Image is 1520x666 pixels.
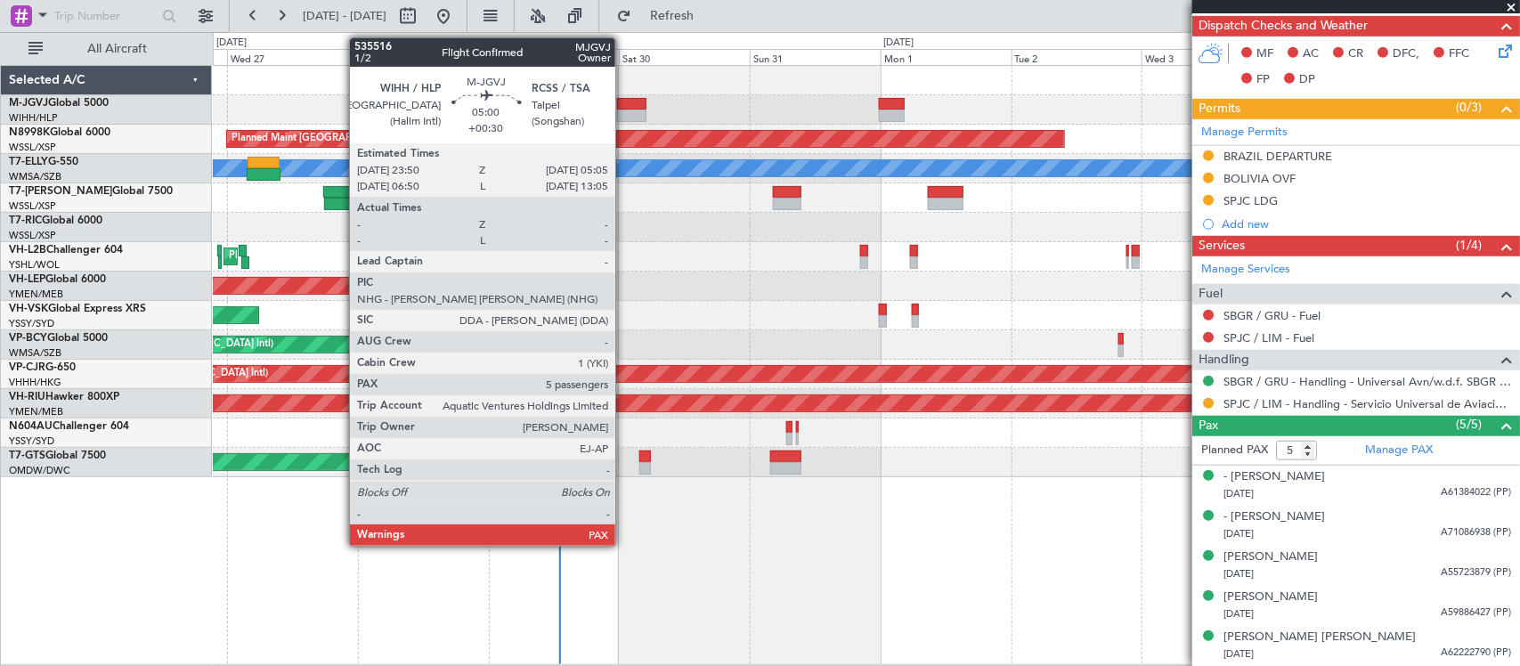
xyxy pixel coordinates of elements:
[1199,284,1223,305] span: Fuel
[1299,71,1315,89] span: DP
[1199,350,1249,370] span: Handling
[1222,216,1511,231] div: Add new
[1256,71,1270,89] span: FP
[9,464,70,477] a: OMDW/DWC
[9,392,119,402] a: VH-RIUHawker 800XP
[9,98,48,109] span: M-JGVJ
[9,362,76,373] a: VP-CJRG-650
[9,362,45,373] span: VP-CJR
[9,186,112,197] span: T7-[PERSON_NAME]
[1142,49,1272,65] div: Wed 3
[1201,124,1288,142] a: Manage Permits
[9,127,110,138] a: N8998KGlobal 6000
[9,274,106,285] a: VH-LEPGlobal 6000
[619,49,750,65] div: Sat 30
[9,199,56,213] a: WSSL/XSP
[1223,607,1254,621] span: [DATE]
[1365,442,1433,459] a: Manage PAX
[20,35,193,63] button: All Aircraft
[358,49,489,65] div: Thu 28
[232,126,441,152] div: Planned Maint [GEOGRAPHIC_DATA] (Seletar)
[9,288,63,301] a: YMEN/MEB
[883,36,914,51] div: [DATE]
[9,435,54,448] a: YSSY/SYD
[1223,468,1325,486] div: - [PERSON_NAME]
[9,170,61,183] a: WMSA/SZB
[1441,565,1511,581] span: A55723879 (PP)
[881,49,1012,65] div: Mon 1
[489,49,620,65] div: Fri 29
[635,10,710,22] span: Refresh
[229,243,435,270] div: Planned Maint Sydney ([PERSON_NAME] Intl)
[9,127,50,138] span: N8998K
[9,376,61,389] a: VHHH/HKG
[9,304,48,314] span: VH-VSK
[9,405,63,418] a: YMEN/MEB
[9,157,78,167] a: T7-ELLYG-550
[608,2,715,30] button: Refresh
[1223,149,1332,164] div: BRAZIL DEPARTURE
[1256,45,1273,63] span: MF
[1456,236,1482,255] span: (1/4)
[1223,487,1254,500] span: [DATE]
[9,346,61,360] a: WMSA/SZB
[9,451,45,461] span: T7-GTS
[9,421,53,432] span: N604AU
[9,111,58,125] a: WIHH/HLP
[1223,193,1278,208] div: SPJC LDG
[9,98,109,109] a: M-JGVJGlobal 5000
[1199,416,1218,436] span: Pax
[1223,374,1511,389] a: SBGR / GRU - Handling - Universal Avn/w.d.f. SBGR / GRU
[54,3,157,29] input: Trip Number
[1223,171,1296,186] div: BOLIVIA OVF
[1223,589,1318,606] div: [PERSON_NAME]
[750,49,881,65] div: Sun 31
[1393,45,1419,63] span: DFC,
[9,274,45,285] span: VH-LEP
[46,43,188,55] span: All Aircraft
[9,245,46,256] span: VH-L2B
[216,36,247,51] div: [DATE]
[9,157,48,167] span: T7-ELLY
[1223,330,1314,345] a: SPJC / LIM - Fuel
[1441,646,1511,661] span: A62222790 (PP)
[1223,308,1321,323] a: SBGR / GRU - Fuel
[1223,548,1318,566] div: [PERSON_NAME]
[9,258,60,272] a: YSHL/WOL
[1012,49,1142,65] div: Tue 2
[9,304,146,314] a: VH-VSKGlobal Express XRS
[9,186,173,197] a: T7-[PERSON_NAME]Global 7500
[1199,236,1245,256] span: Services
[9,245,123,256] a: VH-L2BChallenger 604
[9,392,45,402] span: VH-RIU
[1223,647,1254,661] span: [DATE]
[1456,415,1482,434] span: (5/5)
[1223,629,1416,646] div: [PERSON_NAME] [PERSON_NAME]
[1348,45,1363,63] span: CR
[227,49,358,65] div: Wed 27
[9,229,56,242] a: WSSL/XSP
[9,215,102,226] a: T7-RICGlobal 6000
[9,421,129,432] a: N604AUChallenger 604
[1223,527,1254,540] span: [DATE]
[1199,99,1240,119] span: Permits
[1449,45,1469,63] span: FFC
[362,155,777,182] div: Planned Maint [GEOGRAPHIC_DATA] (Sultan [PERSON_NAME] [PERSON_NAME] - Subang)
[1223,508,1325,526] div: - [PERSON_NAME]
[1201,442,1268,459] label: Planned PAX
[1441,605,1511,621] span: A59886427 (PP)
[1201,261,1290,279] a: Manage Services
[9,451,106,461] a: T7-GTSGlobal 7500
[1199,16,1368,37] span: Dispatch Checks and Weather
[1456,98,1482,117] span: (0/3)
[468,243,749,270] div: Planned Maint [GEOGRAPHIC_DATA] ([GEOGRAPHIC_DATA])
[1303,45,1319,63] span: AC
[9,333,47,344] span: VP-BCY
[9,141,56,154] a: WSSL/XSP
[303,8,386,24] span: [DATE] - [DATE]
[1223,567,1254,581] span: [DATE]
[1223,396,1511,411] a: SPJC / LIM - Handling - Servicio Universal de Aviacion SPJC / LIM
[9,317,54,330] a: YSSY/SYD
[1441,485,1511,500] span: A61384022 (PP)
[1441,525,1511,540] span: A71086938 (PP)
